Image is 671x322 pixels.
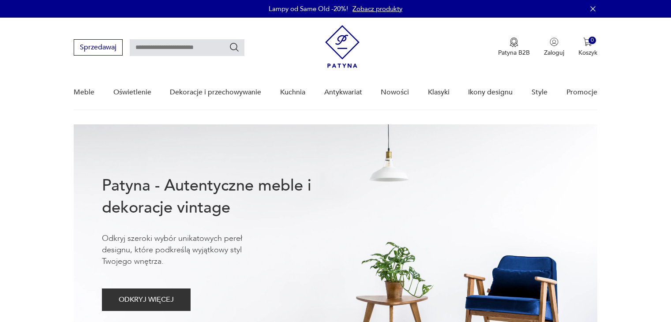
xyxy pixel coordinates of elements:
[324,75,362,109] a: Antykwariat
[229,42,240,52] button: Szukaj
[544,49,564,57] p: Zaloguj
[352,4,402,13] a: Zobacz produkty
[510,37,518,47] img: Ikona medalu
[566,75,597,109] a: Promocje
[102,233,270,267] p: Odkryj szeroki wybór unikatowych pereł designu, które podkreślą wyjątkowy styl Twojego wnętrza.
[468,75,513,109] a: Ikony designu
[589,37,596,44] div: 0
[102,297,191,303] a: ODKRYJ WIĘCEJ
[113,75,151,109] a: Oświetlenie
[550,37,559,46] img: Ikonka użytkownika
[102,175,340,219] h1: Patyna - Autentyczne meble i dekoracje vintage
[498,37,530,57] button: Patyna B2B
[102,288,191,311] button: ODKRYJ WIĘCEJ
[498,37,530,57] a: Ikona medaluPatyna B2B
[498,49,530,57] p: Patyna B2B
[269,4,348,13] p: Lampy od Same Old -20%!
[74,75,94,109] a: Meble
[325,25,360,68] img: Patyna - sklep z meblami i dekoracjami vintage
[544,37,564,57] button: Zaloguj
[578,37,597,57] button: 0Koszyk
[381,75,409,109] a: Nowości
[428,75,450,109] a: Klasyki
[578,49,597,57] p: Koszyk
[532,75,547,109] a: Style
[170,75,261,109] a: Dekoracje i przechowywanie
[74,45,123,51] a: Sprzedawaj
[583,37,592,46] img: Ikona koszyka
[280,75,305,109] a: Kuchnia
[74,39,123,56] button: Sprzedawaj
